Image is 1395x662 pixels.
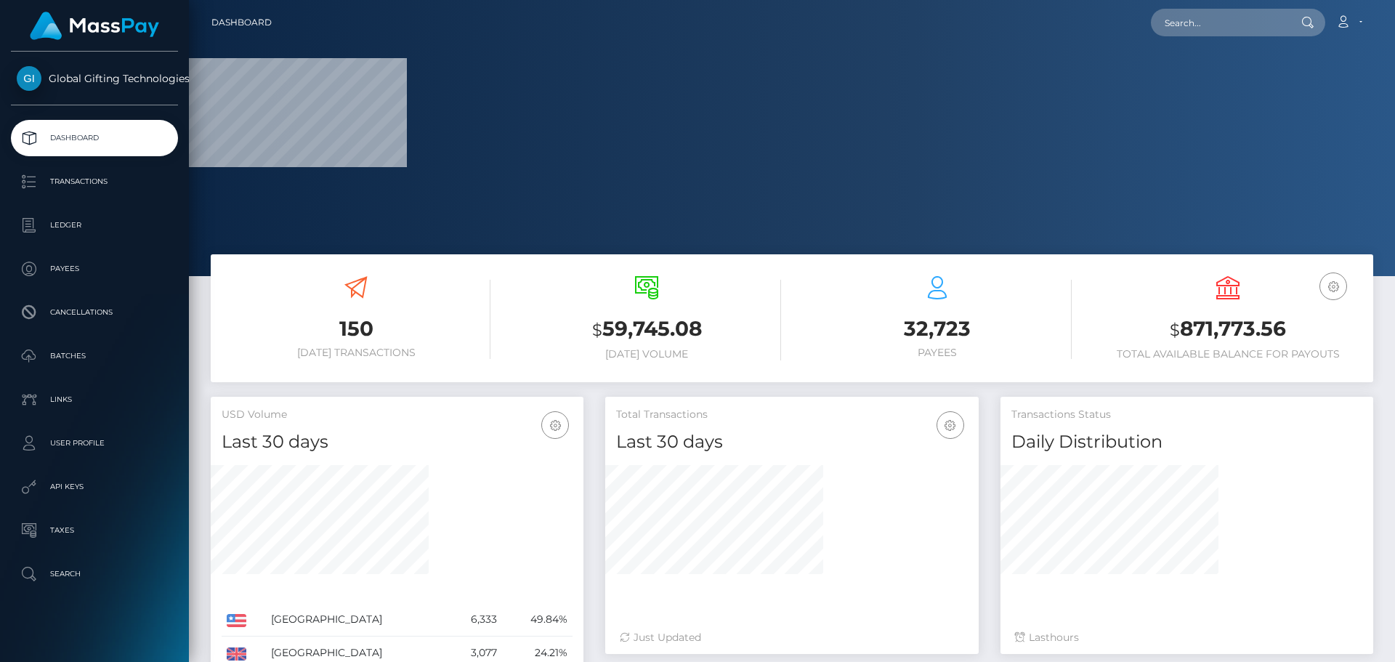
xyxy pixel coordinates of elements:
input: Search... [1151,9,1287,36]
p: Cancellations [17,302,172,323]
a: Links [11,382,178,418]
h6: [DATE] Transactions [222,347,490,359]
h3: 32,723 [803,315,1072,343]
p: Taxes [17,520,172,541]
p: API Keys [17,476,172,498]
a: Batches [11,338,178,374]
a: Search [11,556,178,592]
p: Links [17,389,172,411]
h4: Last 30 days [222,429,573,455]
div: Last hours [1015,630,1359,645]
h3: 871,773.56 [1093,315,1362,344]
a: Transactions [11,164,178,200]
img: Global Gifting Technologies Inc [17,66,41,91]
p: Batches [17,345,172,367]
h6: Total Available Balance for Payouts [1093,348,1362,360]
h3: 59,745.08 [512,315,781,344]
p: Ledger [17,214,172,236]
small: $ [592,320,602,340]
p: Dashboard [17,127,172,149]
h3: 150 [222,315,490,343]
p: Search [17,563,172,585]
h5: USD Volume [222,408,573,422]
a: Ledger [11,207,178,243]
h6: [DATE] Volume [512,348,781,360]
h5: Total Transactions [616,408,967,422]
td: [GEOGRAPHIC_DATA] [266,603,448,637]
img: GB.png [227,647,246,661]
p: Transactions [17,171,172,193]
img: MassPay Logo [30,12,159,40]
td: 6,333 [448,603,502,637]
h6: Payees [803,347,1072,359]
a: User Profile [11,425,178,461]
span: Global Gifting Technologies Inc [11,72,178,85]
h4: Last 30 days [616,429,967,455]
a: Dashboard [11,120,178,156]
td: 49.84% [502,603,573,637]
div: Just Updated [620,630,963,645]
small: $ [1170,320,1180,340]
a: Cancellations [11,294,178,331]
a: Dashboard [211,7,272,38]
a: Payees [11,251,178,287]
a: Taxes [11,512,178,549]
h5: Transactions Status [1011,408,1362,422]
p: Payees [17,258,172,280]
h4: Daily Distribution [1011,429,1362,455]
img: US.png [227,614,246,627]
a: API Keys [11,469,178,505]
p: User Profile [17,432,172,454]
